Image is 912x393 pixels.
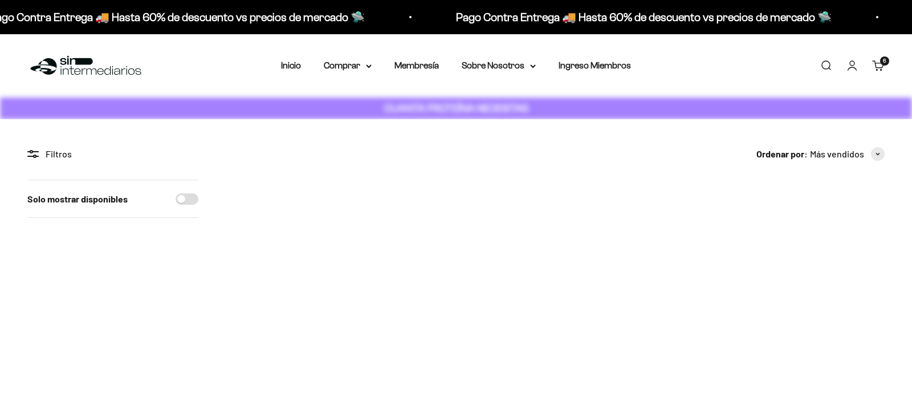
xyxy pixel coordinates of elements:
[810,147,864,161] span: Más vendidos
[559,60,631,70] a: Ingreso Miembros
[456,8,832,26] p: Pago Contra Entrega 🚚 Hasta 60% de descuento vs precios de mercado 🛸
[756,147,808,161] span: Ordenar por:
[27,147,198,161] div: Filtros
[27,192,128,206] label: Solo mostrar disponibles
[810,147,885,161] button: Más vendidos
[384,102,528,114] strong: CUANTA PROTEÍNA NECESITAS
[462,58,536,73] summary: Sobre Nosotros
[394,60,439,70] a: Membresía
[883,59,886,64] span: 6
[281,60,301,70] a: Inicio
[324,58,372,73] summary: Comprar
